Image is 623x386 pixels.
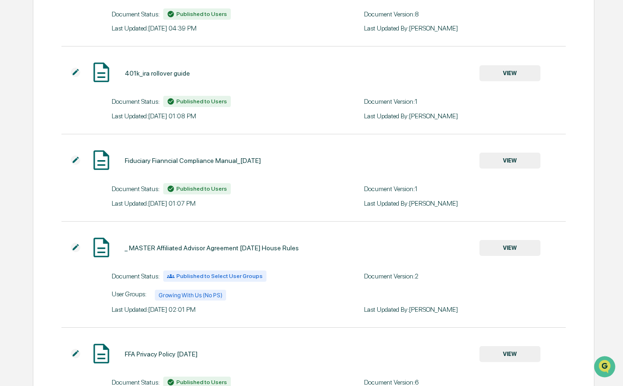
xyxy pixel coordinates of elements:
[364,112,566,120] div: Last Updated By: [PERSON_NAME]
[112,8,313,20] div: Document Status:
[155,290,226,301] div: Growing With Us (No PS)
[71,349,80,358] img: Additional Document Icon
[77,118,116,128] span: Attestations
[176,98,227,105] span: Published to Users
[32,72,154,81] div: Start new chat
[364,200,566,207] div: Last Updated By: [PERSON_NAME]
[112,24,313,32] div: Last Updated: [DATE] 04:39 PM
[176,379,227,386] span: Published to Users
[19,118,61,128] span: Preclearance
[68,119,76,127] div: 🗄️
[71,243,80,252] img: Additional Document Icon
[64,115,120,131] a: 🗄️Attestations
[19,136,59,146] span: Data Lookup
[125,244,299,252] div: _ MASTER Affiliated Advisor Agreement [DATE] House Rules
[112,183,313,194] div: Document Status:
[9,20,171,35] p: How can we help?
[125,350,198,358] div: FFA Privacy Policy [DATE]
[90,61,113,84] img: Document Icon
[364,10,566,18] div: Document Version: 8
[112,112,313,120] div: Last Updated: [DATE] 01:08 PM
[9,137,17,145] div: 🔎
[71,68,80,77] img: Additional Document Icon
[125,69,190,77] div: 401k_ira rollover guide
[90,236,113,259] img: Document Icon
[32,81,119,89] div: We're available if you need us!
[479,65,540,81] button: VIEW
[479,240,540,256] button: VIEW
[176,185,227,192] span: Published to Users
[479,346,540,362] button: VIEW
[125,157,261,164] div: Fiduciary Fianncial Compliance Manual_[DATE]
[112,270,313,282] div: Document Status:
[112,96,313,107] div: Document Status:
[364,272,566,280] div: Document Version: 2
[112,200,313,207] div: Last Updated: [DATE] 01:07 PM
[6,132,63,149] a: 🔎Data Lookup
[24,43,155,53] input: Clear
[176,11,227,17] span: Published to Users
[364,98,566,105] div: Document Version: 1
[479,153,540,169] button: VIEW
[6,115,64,131] a: 🖐️Preclearance
[176,273,263,279] span: Published to Select User Groups
[364,24,566,32] div: Last Updated By: [PERSON_NAME]
[90,148,113,172] img: Document Icon
[593,355,618,380] iframe: Open customer support
[9,119,17,127] div: 🖐️
[93,159,114,166] span: Pylon
[112,287,313,301] div: User Groups:
[71,155,80,165] img: Additional Document Icon
[364,185,566,193] div: Document Version: 1
[9,72,26,89] img: 1746055101610-c473b297-6a78-478c-a979-82029cc54cd1
[112,306,313,313] div: Last Updated: [DATE] 02:01 PM
[66,159,114,166] a: Powered byPylon
[160,75,171,86] button: Start new chat
[90,342,113,365] img: Document Icon
[364,306,566,313] div: Last Updated By: [PERSON_NAME]
[364,378,566,386] div: Document Version: 6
